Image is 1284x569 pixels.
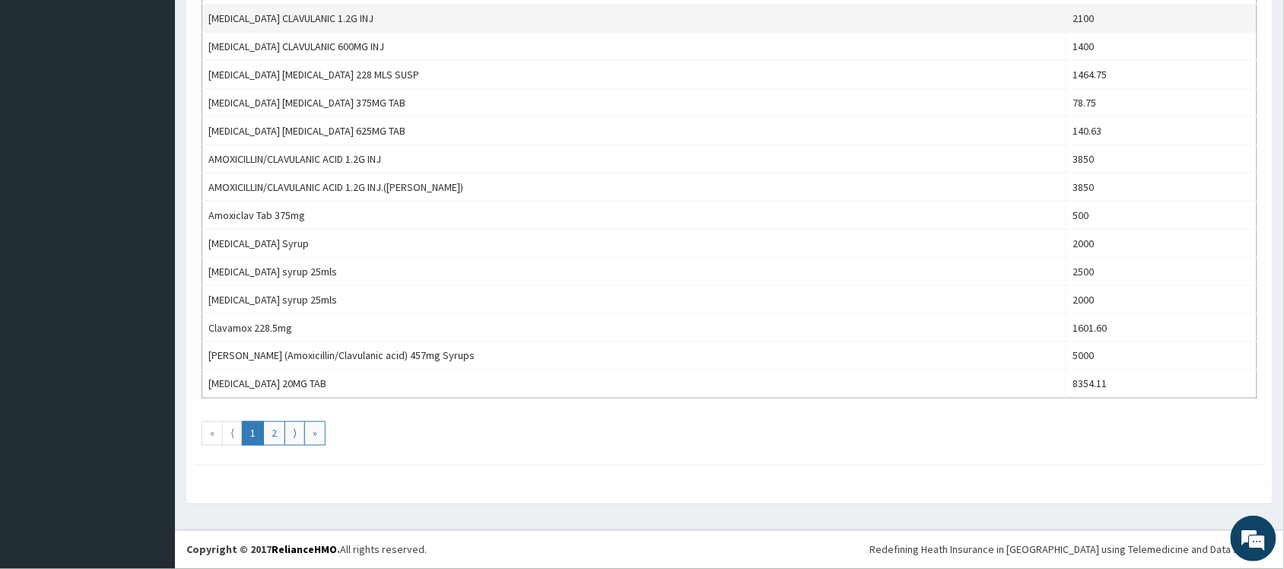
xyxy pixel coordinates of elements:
[1066,117,1257,145] td: 140.63
[202,173,1066,202] td: AMOXICILLIN/CLAVULANIC ACID 1.2G INJ.([PERSON_NAME])
[28,76,62,114] img: d_794563401_company_1708531726252_794563401
[1066,89,1257,117] td: 78.75
[242,421,264,446] a: Go to page number 1
[222,421,243,446] a: Go to previous page
[202,342,1066,370] td: [PERSON_NAME] (Amoxicillin/Clavulanic acid) 457mg Syrups
[202,370,1066,399] td: [MEDICAL_DATA] 20MG TAB
[1066,370,1257,399] td: 8354.11
[1066,33,1257,61] td: 1400
[202,61,1066,89] td: [MEDICAL_DATA] [MEDICAL_DATA] 228 MLS SUSP
[202,89,1066,117] td: [MEDICAL_DATA] [MEDICAL_DATA] 375MG TAB
[88,181,210,335] span: We're online!
[1066,342,1257,370] td: 5000
[1066,230,1257,258] td: 2000
[202,286,1066,314] td: [MEDICAL_DATA] syrup 25mls
[870,542,1273,558] div: Redefining Heath Insurance in [GEOGRAPHIC_DATA] using Telemedicine and Data Science!
[202,33,1066,61] td: [MEDICAL_DATA] CLAVULANIC 600MG INJ
[272,543,337,557] a: RelianceHMO
[1066,258,1257,286] td: 2500
[202,230,1066,258] td: [MEDICAL_DATA] Syrup
[202,421,223,446] a: Go to first page
[304,421,326,446] a: Go to last page
[249,8,286,44] div: Minimize live chat window
[284,421,305,446] a: Go to next page
[202,202,1066,230] td: Amoxiclav Tab 375mg
[186,543,340,557] strong: Copyright © 2017 .
[175,530,1284,569] footer: All rights reserved.
[1066,314,1257,342] td: 1601.60
[202,117,1066,145] td: [MEDICAL_DATA] [MEDICAL_DATA] 625MG TAB
[202,145,1066,173] td: AMOXICILLIN/CLAVULANIC ACID 1.2G INJ
[202,5,1066,33] td: [MEDICAL_DATA] CLAVULANIC 1.2G INJ
[1066,145,1257,173] td: 3850
[1066,173,1257,202] td: 3850
[1066,202,1257,230] td: 500
[202,258,1066,286] td: [MEDICAL_DATA] syrup 25mls
[1066,61,1257,89] td: 1464.75
[79,85,256,105] div: Chat with us now
[1066,286,1257,314] td: 2000
[8,395,290,448] textarea: Type your message and hit 'Enter'
[202,314,1066,342] td: Clavamox 228.5mg
[1066,5,1257,33] td: 2100
[263,421,285,446] a: Go to page number 2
